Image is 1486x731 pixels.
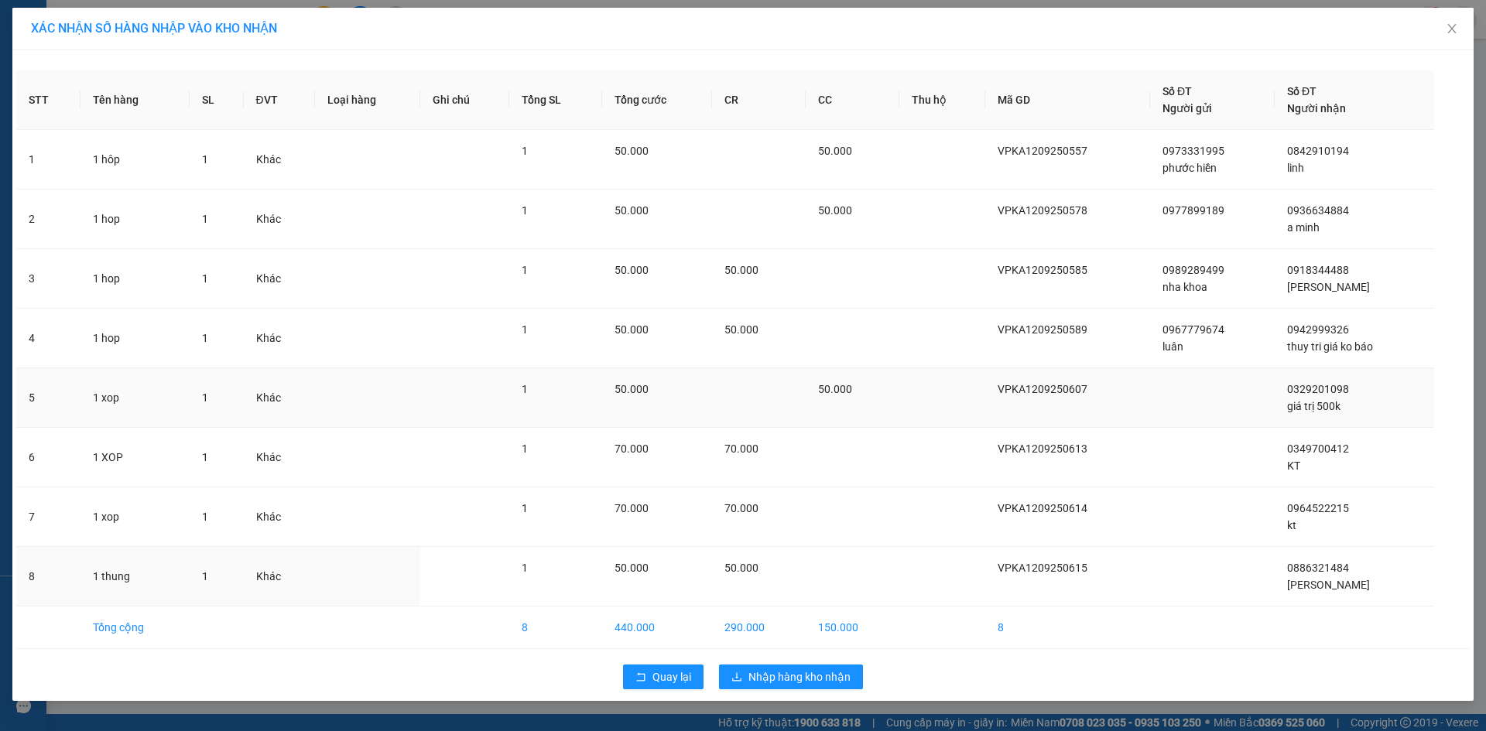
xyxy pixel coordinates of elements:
span: 1 [522,145,528,157]
td: 1 XOP [80,428,190,487]
td: Khác [244,130,315,190]
th: SL [190,70,243,130]
td: 440.000 [602,606,712,649]
td: 2 [16,190,80,249]
span: phước hiền [1162,162,1217,174]
span: 0936634884 [1287,204,1349,217]
span: 0967779674 [1162,323,1224,336]
span: Quay lại [652,668,691,685]
td: Khác [244,428,315,487]
span: 1 [522,323,528,336]
span: 1 [202,511,208,523]
span: 50.000 [615,323,649,336]
th: Tổng cước [602,70,712,130]
td: 1 [16,130,80,190]
button: downloadNhập hàng kho nhận [719,664,863,689]
td: 3 [16,249,80,309]
span: 0977899189 [1162,204,1224,217]
span: kt [1287,519,1296,531]
span: 0842910194 [1287,145,1349,157]
td: 290.000 [712,606,806,649]
td: 1 hop [80,249,190,309]
span: 0964522215 [1287,502,1349,514]
span: VPKA1209250585 [998,264,1087,276]
span: 1 [522,264,528,276]
span: [PERSON_NAME] [1287,579,1370,591]
span: 1 [522,562,528,574]
td: 1 xop [80,368,190,428]
span: VPKA1209250589 [998,323,1087,336]
span: Số ĐT [1287,85,1317,97]
td: Khác [244,368,315,428]
span: download [731,671,742,684]
span: 50.000 [615,204,649,217]
th: Tổng SL [509,70,601,130]
span: 1 [202,391,208,404]
span: Nhập hàng kho nhận [748,668,851,685]
span: 0886321484 [1287,562,1349,574]
th: Ghi chú [420,70,509,130]
span: 50.000 [818,383,852,395]
span: 50.000 [818,204,852,217]
span: [PERSON_NAME] [1287,281,1370,293]
span: giá trị 500k [1287,400,1340,412]
span: 0942999326 [1287,323,1349,336]
span: 1 [202,332,208,344]
span: 1 [202,451,208,463]
span: 1 [522,204,528,217]
td: 1 thung [80,547,190,606]
td: 1 hôp [80,130,190,190]
span: 1 [522,442,528,455]
span: 70.000 [724,502,758,514]
span: linh [1287,162,1304,174]
span: 0989289499 [1162,264,1224,276]
td: Tổng cộng [80,606,190,649]
th: Thu hộ [899,70,985,130]
td: 6 [16,428,80,487]
td: Khác [244,249,315,309]
th: Tên hàng [80,70,190,130]
span: XÁC NHẬN SỐ HÀNG NHẬP VÀO KHO NHẬN [31,21,277,36]
span: 50.000 [724,562,758,574]
span: a minh [1287,221,1320,234]
span: close [1446,22,1458,35]
span: 0973331995 [1162,145,1224,157]
span: nha khoa [1162,281,1207,293]
td: 4 [16,309,80,368]
span: 70.000 [724,442,758,455]
span: rollback [635,671,646,684]
span: Người nhận [1287,102,1346,114]
span: 50.000 [615,264,649,276]
button: Close [1430,8,1474,51]
span: 1 [522,502,528,514]
span: 50.000 [724,264,758,276]
span: 0349700412 [1287,442,1349,455]
td: 5 [16,368,80,428]
td: Khác [244,547,315,606]
td: 8 [985,606,1150,649]
span: 70.000 [615,442,649,455]
button: rollbackQuay lại [623,664,704,689]
th: CC [806,70,899,130]
td: 150.000 [806,606,899,649]
span: thuy tri giá ko báo [1287,340,1373,353]
span: VPKA1209250607 [998,383,1087,395]
span: 50.000 [818,145,852,157]
span: 50.000 [615,562,649,574]
span: Số ĐT [1162,85,1192,97]
span: 1 [202,213,208,225]
td: Khác [244,190,315,249]
span: VPKA1209250614 [998,502,1087,514]
span: VPKA1209250557 [998,145,1087,157]
td: 8 [16,547,80,606]
td: Khác [244,309,315,368]
span: VPKA1209250615 [998,562,1087,574]
span: 0918344488 [1287,264,1349,276]
span: 1 [202,570,208,582]
th: CR [712,70,806,130]
span: VPKA1209250578 [998,204,1087,217]
span: 70.000 [615,502,649,514]
span: 50.000 [615,145,649,157]
span: KT [1287,459,1300,472]
td: Khác [244,487,315,547]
